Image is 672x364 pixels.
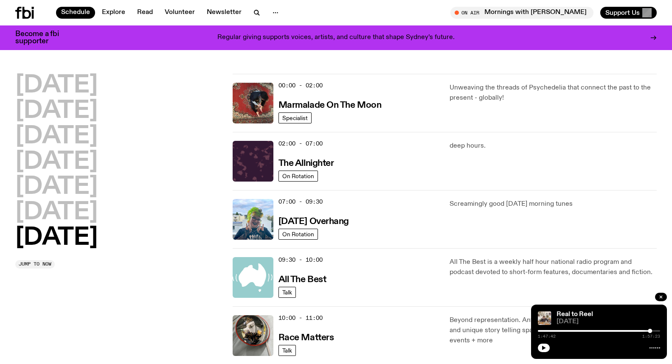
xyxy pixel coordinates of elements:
a: [DATE] Overhang [278,216,349,226]
span: 1:57:23 [642,334,660,339]
a: On Rotation [278,171,318,182]
h3: [DATE] Overhang [278,217,349,226]
a: Real to Reel [557,311,593,318]
button: [DATE] [15,226,98,250]
a: Talk [278,345,296,356]
button: Support Us [600,7,657,19]
span: [DATE] [557,319,660,325]
h3: The Allnighter [278,159,334,168]
a: Volunteer [160,7,200,19]
p: Unweaving the threads of Psychedelia that connect the past to the present - globally! [450,83,657,103]
h3: Become a fbi supporter [15,31,70,45]
button: [DATE] [15,150,98,174]
button: [DATE] [15,175,98,199]
a: On Rotation [278,229,318,240]
h3: Marmalade On The Moon [278,101,382,110]
a: Explore [97,7,130,19]
button: [DATE] [15,201,98,224]
span: Talk [282,347,292,353]
button: [DATE] [15,74,98,98]
a: Newsletter [202,7,247,19]
span: Support Us [605,9,640,17]
button: On AirMornings with [PERSON_NAME] [450,7,593,19]
p: Regular giving supports voices, artists, and culture that shape Sydney’s future. [217,34,455,42]
a: Talk [278,287,296,298]
span: 10:00 - 11:00 [278,314,323,322]
a: Race Matters [278,332,334,342]
button: [DATE] [15,99,98,123]
button: [DATE] [15,125,98,148]
span: 02:00 - 07:00 [278,140,323,148]
h3: Race Matters [278,333,334,342]
a: Specialist [278,112,312,123]
img: Tommy - Persian Rug [233,83,273,123]
p: deep hours. [450,141,657,151]
span: 00:00 - 02:00 [278,81,323,90]
span: On Rotation [282,231,314,237]
span: Specialist [282,115,308,121]
p: Screamingly good [DATE] morning tunes [450,199,657,209]
span: 07:00 - 09:30 [278,198,323,206]
a: Schedule [56,7,95,19]
a: Read [132,7,158,19]
span: On Rotation [282,173,314,179]
h3: All The Best [278,275,326,284]
img: Jasper Craig Adams holds a vintage camera to his eye, obscuring his face. He is wearing a grey ju... [538,311,551,325]
span: Jump to now [19,262,51,266]
a: The Allnighter [278,157,334,168]
p: Beyond representation. Anti-racist radio with in-depth interviews and unique story telling spanni... [450,315,657,346]
span: 1:47:42 [538,334,556,339]
img: A photo of the Race Matters team taken in a rear view or "blindside" mirror. A bunch of people of... [233,315,273,356]
p: All The Best is a weekly half hour national radio program and podcast devoted to short-form featu... [450,257,657,277]
a: Marmalade On The Moon [278,99,382,110]
a: All The Best [278,274,326,284]
span: Talk [282,289,292,295]
button: Jump to now [15,260,55,269]
span: 09:30 - 10:00 [278,256,323,264]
